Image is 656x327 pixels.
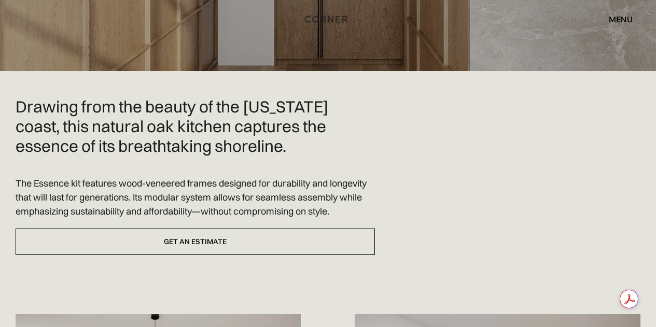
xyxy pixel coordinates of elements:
[16,229,375,255] a: Get an estimate
[16,97,375,155] h2: Drawing from the beauty of the [US_STATE] coast, this natural oak kitchen captures the essence of...
[609,15,633,23] div: menu
[598,10,633,28] div: menu
[16,176,375,218] p: The Essence kit features wood-veneered frames designed for durability and longevity that will las...
[303,12,353,26] a: home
